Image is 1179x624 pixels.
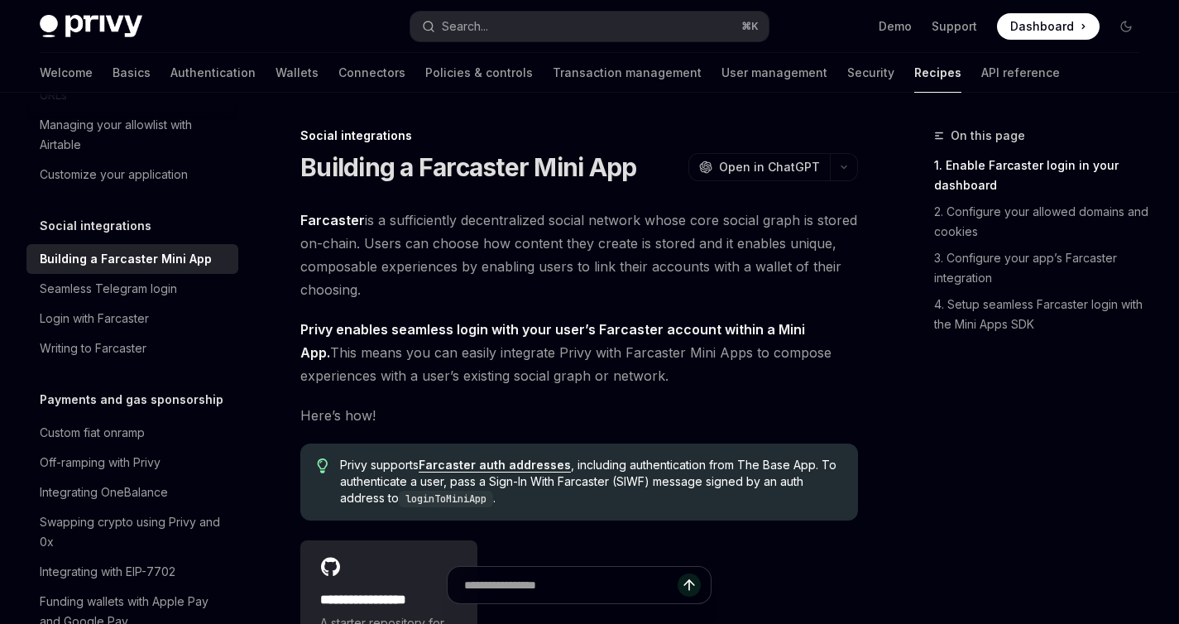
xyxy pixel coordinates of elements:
[997,13,1100,40] a: Dashboard
[300,209,858,301] span: is a sufficiently decentralized social network whose core social graph is stored on-chain. Users ...
[442,17,488,36] div: Search...
[40,249,212,269] div: Building a Farcaster Mini App
[300,152,636,182] h1: Building a Farcaster Mini App
[26,448,238,478] a: Off-ramping with Privy
[300,404,858,427] span: Here’s how!
[300,212,365,228] strong: Farcaster
[40,53,93,93] a: Welcome
[914,53,961,93] a: Recipes
[879,18,912,35] a: Demo
[847,53,894,93] a: Security
[981,53,1060,93] a: API reference
[40,15,142,38] img: dark logo
[410,12,768,41] button: Search...⌘K
[26,160,238,190] a: Customize your application
[934,291,1153,338] a: 4. Setup seamless Farcaster login with the Mini Apps SDK
[932,18,977,35] a: Support
[553,53,702,93] a: Transaction management
[934,152,1153,199] a: 1. Enable Farcaster login in your dashboard
[300,127,858,144] div: Social integrations
[300,321,805,361] strong: Privy enables seamless login with your user’s Farcaster account within a Mini App.
[300,318,858,387] span: This means you can easily integrate Privy with Farcaster Mini Apps to compose experiences with a ...
[951,126,1025,146] span: On this page
[40,309,149,329] div: Login with Farcaster
[338,53,405,93] a: Connectors
[40,216,151,236] h5: Social integrations
[300,212,365,229] a: Farcaster
[741,20,759,33] span: ⌘ K
[934,245,1153,291] a: 3. Configure your app’s Farcaster integration
[26,274,238,304] a: Seamless Telegram login
[40,562,175,582] div: Integrating with EIP-7702
[26,557,238,587] a: Integrating with EIP-7702
[40,512,228,552] div: Swapping crypto using Privy and 0x
[26,304,238,334] a: Login with Farcaster
[40,390,223,410] h5: Payments and gas sponsorship
[934,199,1153,245] a: 2. Configure your allowed domains and cookies
[40,279,177,299] div: Seamless Telegram login
[419,458,571,473] a: Farcaster auth addresses
[40,453,161,473] div: Off-ramping with Privy
[26,110,238,160] a: Managing your allowlist with Airtable
[40,115,228,155] div: Managing your allowlist with Airtable
[40,423,145,443] div: Custom fiat onramp
[26,334,238,363] a: Writing to Farcaster
[1010,18,1074,35] span: Dashboard
[113,53,151,93] a: Basics
[26,478,238,507] a: Integrating OneBalance
[719,159,820,175] span: Open in ChatGPT
[1113,13,1139,40] button: Toggle dark mode
[170,53,256,93] a: Authentication
[26,244,238,274] a: Building a Farcaster Mini App
[276,53,319,93] a: Wallets
[26,507,238,557] a: Swapping crypto using Privy and 0x
[317,458,328,473] svg: Tip
[340,457,842,507] span: Privy supports , including authentication from The Base App. To authenticate a user, pass a Sign-...
[688,153,830,181] button: Open in ChatGPT
[721,53,827,93] a: User management
[678,574,701,597] button: Send message
[40,165,188,185] div: Customize your application
[40,482,168,502] div: Integrating OneBalance
[26,418,238,448] a: Custom fiat onramp
[40,338,146,358] div: Writing to Farcaster
[425,53,533,93] a: Policies & controls
[399,491,493,507] code: loginToMiniApp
